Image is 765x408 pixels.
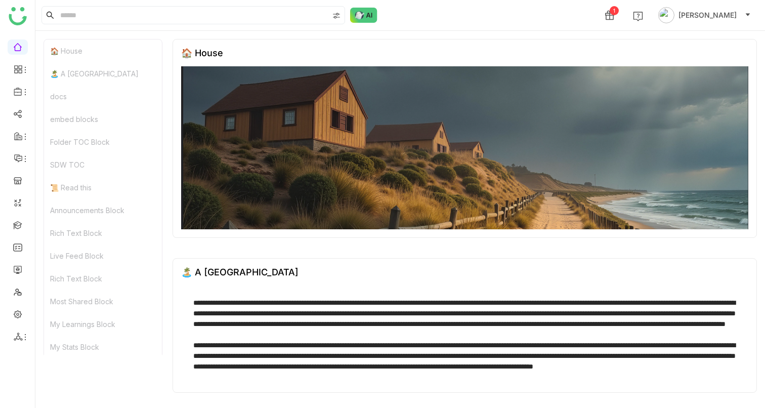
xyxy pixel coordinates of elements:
[181,66,748,229] img: 68553b2292361c547d91f02a
[44,290,162,313] div: Most Shared Block
[44,108,162,131] div: embed blocks
[44,85,162,108] div: docs
[44,39,162,62] div: 🏠 House
[44,267,162,290] div: Rich Text Block
[44,222,162,244] div: Rich Text Block
[633,11,643,21] img: help.svg
[44,336,162,358] div: My Stats Block
[350,8,377,23] img: ask-buddy-normal.svg
[44,153,162,176] div: SDW TOC
[656,7,753,23] button: [PERSON_NAME]
[44,62,162,85] div: 🏝️ A [GEOGRAPHIC_DATA]
[678,10,737,21] span: [PERSON_NAME]
[44,199,162,222] div: Announcements Block
[658,7,674,23] img: avatar
[44,244,162,267] div: Live Feed Block
[181,267,299,277] div: 🏝️ A [GEOGRAPHIC_DATA]
[44,313,162,336] div: My Learnings Block
[181,48,223,58] div: 🏠 House
[44,176,162,199] div: 📜 Read this
[9,7,27,25] img: logo
[332,12,341,20] img: search-type.svg
[610,6,619,15] div: 1
[44,131,162,153] div: Folder TOC Block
